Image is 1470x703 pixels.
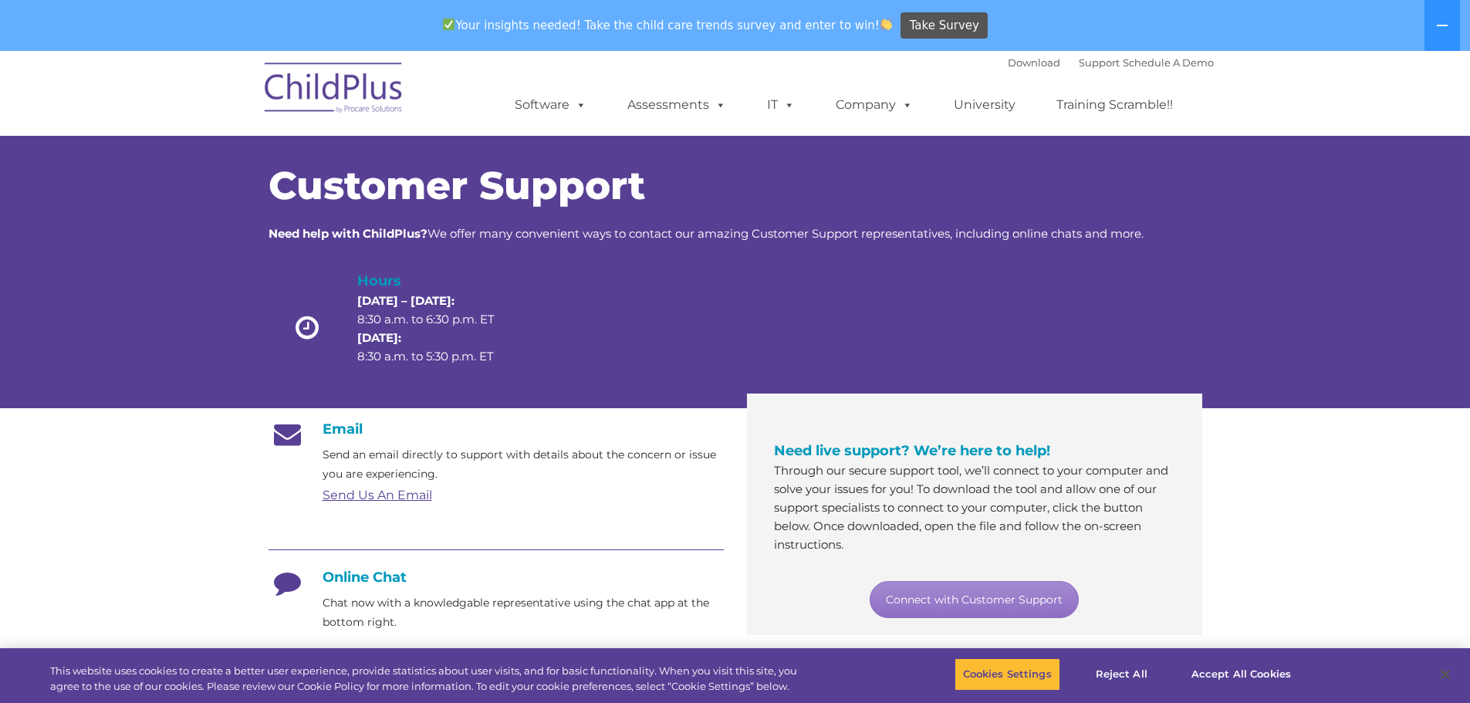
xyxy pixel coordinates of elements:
[955,658,1060,691] button: Cookies Settings
[820,90,928,120] a: Company
[357,270,521,292] h4: Hours
[1008,56,1214,69] font: |
[612,90,742,120] a: Assessments
[1079,56,1120,69] a: Support
[357,330,401,345] strong: [DATE]:
[499,90,602,120] a: Software
[774,461,1175,554] p: Through our secure support tool, we’ll connect to your computer and solve your issues for you! To...
[1008,56,1060,69] a: Download
[910,12,979,39] span: Take Survey
[323,593,724,632] p: Chat now with a knowledgable representative using the chat app at the bottom right.
[1073,658,1170,691] button: Reject All
[323,445,724,484] p: Send an email directly to support with details about the concern or issue you are experiencing.
[752,90,810,120] a: IT
[1123,56,1214,69] a: Schedule A Demo
[357,293,455,308] strong: [DATE] – [DATE]:
[938,90,1031,120] a: University
[901,12,988,39] a: Take Survey
[269,569,724,586] h4: Online Chat
[50,664,809,694] div: This website uses cookies to create a better user experience, provide statistics about user visit...
[443,19,455,30] img: ✅
[269,226,427,241] strong: Need help with ChildPlus?
[257,52,411,129] img: ChildPlus by Procare Solutions
[1183,658,1299,691] button: Accept All Cookies
[870,581,1079,618] a: Connect with Customer Support
[437,10,899,40] span: Your insights needed! Take the child care trends survey and enter to win!
[357,292,521,366] p: 8:30 a.m. to 6:30 p.m. ET 8:30 a.m. to 5:30 p.m. ET
[269,421,724,438] h4: Email
[774,442,1050,459] span: Need live support? We’re here to help!
[1428,657,1462,691] button: Close
[269,162,645,209] span: Customer Support
[323,488,432,502] a: Send Us An Email
[269,226,1144,241] span: We offer many convenient ways to contact our amazing Customer Support representatives, including ...
[880,19,892,30] img: 👏
[1041,90,1188,120] a: Training Scramble!!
